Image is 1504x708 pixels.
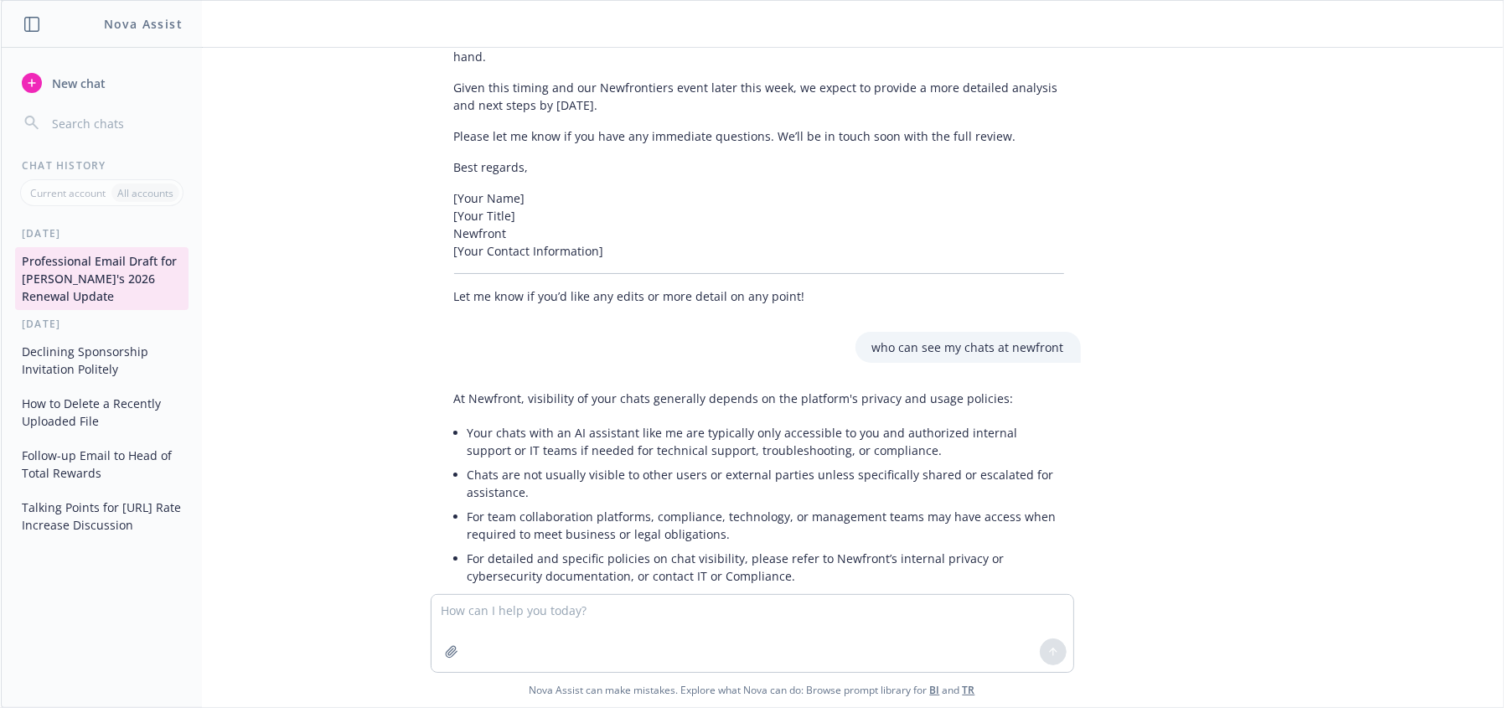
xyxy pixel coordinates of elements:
span: Nova Assist can make mistakes. Explore what Nova can do: Browse prompt library for and [530,673,975,707]
p: Best regards, [454,158,1064,176]
button: Talking Points for [URL] Rate Increase Discussion [15,494,189,539]
h1: Nova Assist [104,15,183,33]
p: At Newfront, visibility of your chats generally depends on the platform's privacy and usage polic... [454,390,1064,407]
button: Professional Email Draft for [PERSON_NAME]'s 2026 Renewal Update [15,247,189,310]
p: who can see my chats at newfront [872,338,1064,356]
li: Your chats with an AI assistant like me are typically only accessible to you and authorized inter... [468,421,1064,463]
div: Chat History [2,158,202,173]
button: Follow-up Email to Head of Total Rewards [15,442,189,487]
input: Search chats [49,111,182,135]
span: New chat [49,75,106,92]
button: How to Delete a Recently Uploaded File [15,390,189,435]
p: Current account [30,186,106,200]
li: For team collaboration platforms, compliance, technology, or management teams may have access whe... [468,504,1064,546]
p: All accounts [117,186,173,200]
a: BI [930,683,940,697]
div: [DATE] [2,317,202,331]
div: [DATE] [2,226,202,240]
li: For detailed and specific policies on chat visibility, please refer to Newfront’s internal privac... [468,546,1064,588]
p: [Your Name] [Your Title] Newfront [Your Contact Information] [454,189,1064,260]
button: New chat [15,68,189,98]
p: Given this timing and our Newfrontiers event later this week, we expect to provide a more detaile... [454,79,1064,114]
button: Declining Sponsorship Invitation Politely [15,338,189,383]
p: Let me know if you’d like any edits or more detail on any point! [454,287,1064,305]
li: Chats are not usually visible to other users or external parties unless specifically shared or es... [468,463,1064,504]
p: Please let me know if you have any immediate questions. We’ll be in touch soon with the full review. [454,127,1064,145]
a: TR [963,683,975,697]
